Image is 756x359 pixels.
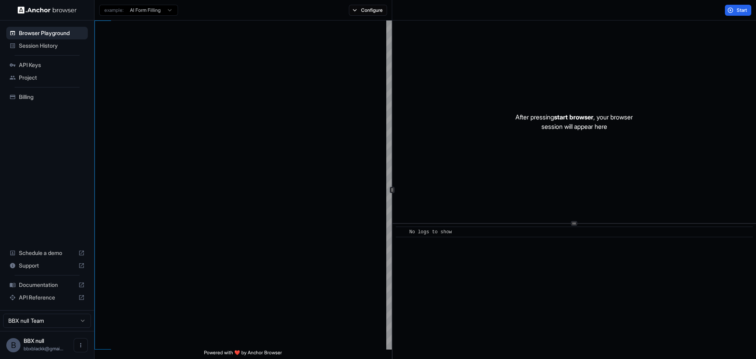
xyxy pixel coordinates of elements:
[6,291,88,304] div: API Reference
[725,5,751,16] button: Start
[18,6,77,14] img: Anchor Logo
[6,259,88,272] div: Support
[19,294,75,301] span: API Reference
[19,42,85,50] span: Session History
[6,279,88,291] div: Documentation
[19,29,85,37] span: Browser Playground
[19,93,85,101] span: Billing
[6,27,88,39] div: Browser Playground
[737,7,748,13] span: Start
[349,5,387,16] button: Configure
[19,249,75,257] span: Schedule a demo
[515,112,633,131] p: After pressing , your browser session will appear here
[6,39,88,52] div: Session History
[104,7,124,13] span: example:
[6,338,20,352] div: B
[19,281,75,289] span: Documentation
[6,71,88,84] div: Project
[204,350,282,359] span: Powered with ❤️ by Anchor Browser
[19,61,85,69] span: API Keys
[74,338,88,352] button: Open menu
[6,59,88,71] div: API Keys
[400,228,404,236] span: ​
[554,113,593,121] span: start browser
[409,229,452,235] span: No logs to show
[19,262,75,270] span: Support
[6,91,88,103] div: Billing
[24,346,63,352] span: bbxblackk@gmail.com
[19,74,85,82] span: Project
[24,337,44,344] span: BBX null
[6,247,88,259] div: Schedule a demo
